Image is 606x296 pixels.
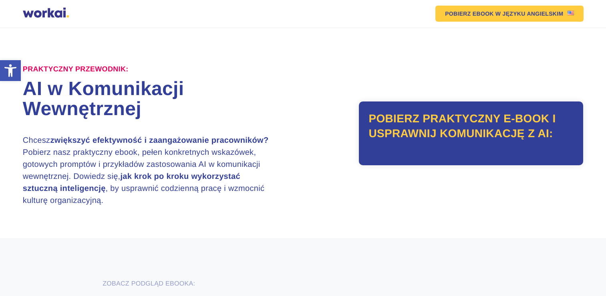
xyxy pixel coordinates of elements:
[23,79,303,119] h1: AI w Komunikacji Wewnętrznej
[23,172,240,193] strong: jak krok po kroku wykorzystać sztuczną inteligencję
[368,111,574,142] h2: Pobierz praktyczny e-book i usprawnij komunikację z AI:
[23,65,129,74] label: Praktyczny przewodnik:
[445,11,494,16] em: POBIERZ EBOOK
[23,279,275,289] p: ZOBACZ PODGLĄD EBOOKA:
[50,136,268,145] strong: zwiększyć efektywność i zaangażowanie pracowników?
[568,11,574,15] img: US flag
[23,134,275,207] h3: Chcesz Pobierz nasz praktyczny ebook, pełen konkretnych wskazówek, gotowych promptów i przykładów...
[435,6,583,22] a: POBIERZ EBOOKW JĘZYKU ANGIELSKIMUS flag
